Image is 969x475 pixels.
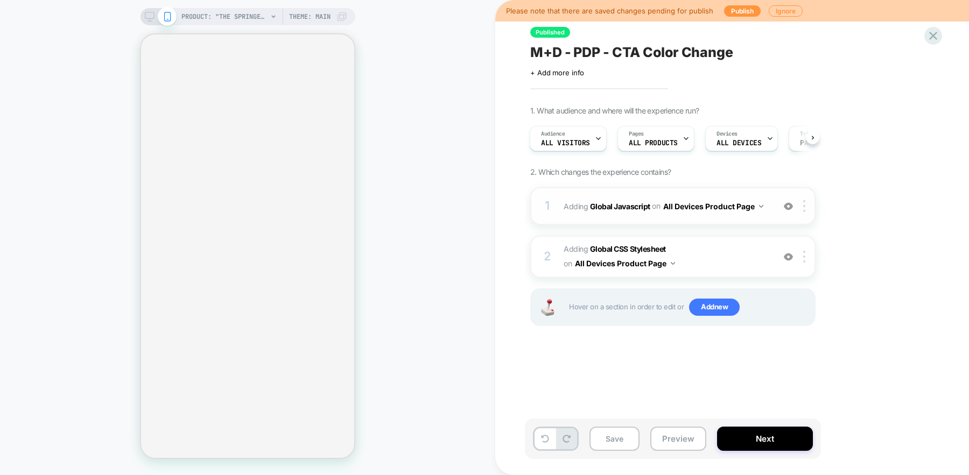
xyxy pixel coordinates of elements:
span: + Add more info [530,68,584,77]
img: crossed eye [784,202,793,211]
span: PRODUCT: "The Springer" Solid White [181,8,268,25]
span: Audience [541,130,565,138]
span: on [564,257,572,270]
span: ALL DEVICES [717,139,761,147]
span: Add new [689,299,740,316]
b: Global Javascript [590,201,650,210]
button: Save [589,427,640,451]
span: All Visitors [541,139,590,147]
span: Trigger [800,130,821,138]
button: Publish [724,5,761,17]
button: Preview [650,427,706,451]
span: ALL PRODUCTS [629,139,678,147]
button: All Devices Product Page [575,256,675,271]
span: M+D - PDP - CTA Color Change [530,44,733,60]
img: close [803,200,805,212]
div: 2 [542,246,553,267]
span: Adding [564,198,769,214]
img: crossed eye [784,252,793,261]
span: Hover on a section in order to edit or [569,299,809,316]
img: close [803,251,805,263]
span: 2. Which changes the experience contains? [530,167,671,176]
span: Page Load [800,139,837,147]
img: down arrow [759,205,763,208]
b: Global CSS Stylesheet [590,244,666,253]
img: down arrow [671,262,675,265]
span: Published [530,27,570,38]
span: on [652,199,660,212]
span: Devices [717,130,738,138]
img: Joystick [537,299,558,316]
button: Ignore [769,5,803,17]
span: Theme: MAIN [289,8,331,25]
span: Pages [629,130,644,138]
div: 1 [542,195,553,217]
span: 1. What audience and where will the experience run? [530,106,699,115]
button: All Devices Product Page [663,198,763,214]
button: Next [717,427,813,451]
span: Adding [564,242,769,271]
